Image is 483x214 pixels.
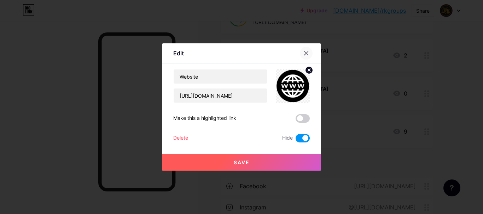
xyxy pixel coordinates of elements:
[276,69,310,103] img: link_thumbnail
[162,154,321,171] button: Save
[173,114,236,123] div: Make this a highlighted link
[174,69,267,84] input: Title
[234,159,250,165] span: Save
[173,134,188,142] div: Delete
[173,49,184,57] div: Edit
[174,88,267,103] input: URL
[282,134,293,142] span: Hide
